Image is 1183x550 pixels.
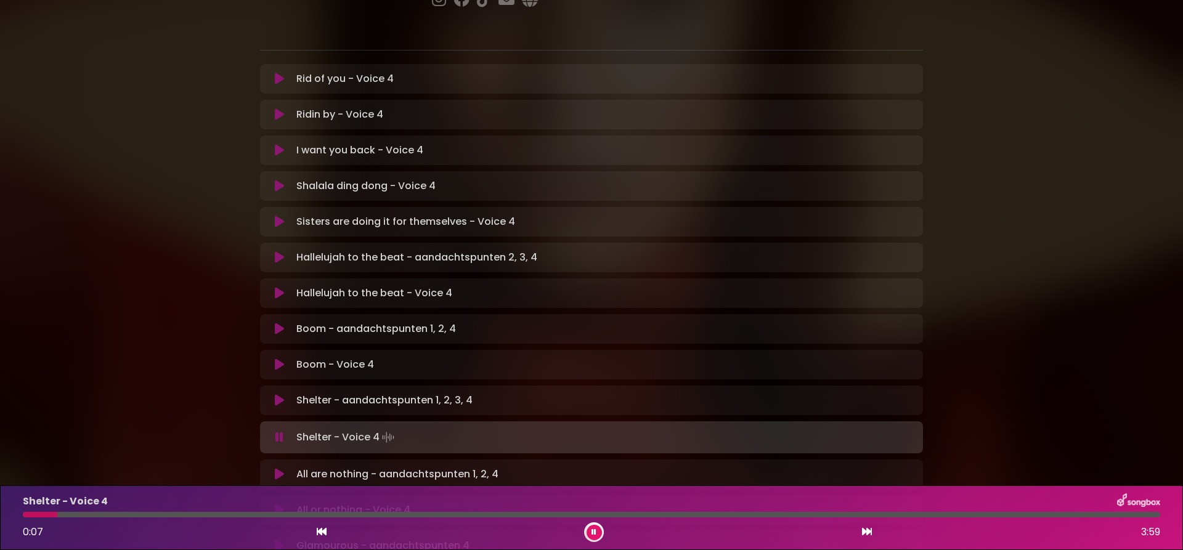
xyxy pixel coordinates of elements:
span: 3:59 [1141,525,1160,540]
p: Boom - aandachtspunten 1, 2, 4 [296,322,456,336]
p: Shelter - aandachtspunten 1, 2, 3, 4 [296,393,473,408]
p: I want you back - Voice 4 [296,143,423,158]
p: Shelter - Voice 4 [23,494,108,509]
p: Sisters are doing it for themselves - Voice 4 [296,214,515,229]
p: Boom - Voice 4 [296,357,374,372]
p: Shelter - Voice 4 [296,429,397,446]
p: Hallelujah to the beat - aandachtspunten 2, 3, 4 [296,250,537,265]
p: Shalala ding dong - Voice 4 [296,179,436,193]
img: waveform4.gif [380,429,397,446]
p: All are nothing - aandachtspunten 1, 2, 4 [296,467,498,482]
span: 0:07 [23,525,43,539]
img: songbox-logo-white.png [1117,493,1160,509]
p: Ridin by - Voice 4 [296,107,383,122]
p: Rid of you - Voice 4 [296,71,394,86]
p: Hallelujah to the beat - Voice 4 [296,286,452,301]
